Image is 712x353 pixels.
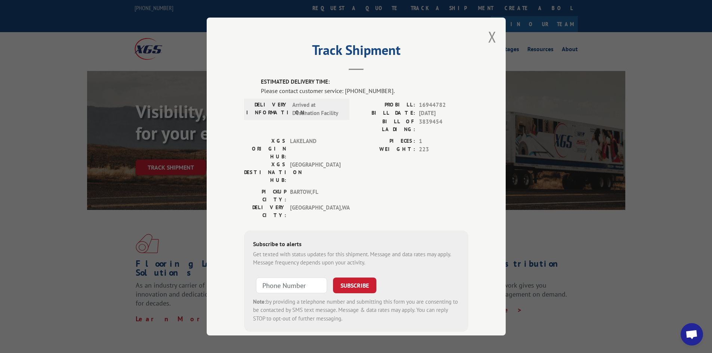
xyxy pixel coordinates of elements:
span: 1 [419,137,468,146]
span: LAKELAND [290,137,340,161]
span: 223 [419,145,468,154]
button: Close modal [488,27,496,47]
div: Open chat [681,323,703,346]
label: XGS DESTINATION HUB: [244,161,286,184]
div: Get texted with status updates for this shipment. Message and data rates may apply. Message frequ... [253,250,459,267]
input: Phone Number [256,278,327,293]
span: [GEOGRAPHIC_DATA] [290,161,340,184]
label: PROBILL: [356,101,415,109]
label: BILL OF LADING: [356,118,415,133]
label: DELIVERY INFORMATION: [246,101,289,118]
label: PIECES: [356,137,415,146]
span: 3839454 [419,118,468,133]
strong: Note: [253,298,266,305]
label: WEIGHT: [356,145,415,154]
label: XGS ORIGIN HUB: [244,137,286,161]
button: SUBSCRIBE [333,278,376,293]
span: 16944782 [419,101,468,109]
span: [GEOGRAPHIC_DATA] , WA [290,204,340,219]
span: BARTOW , FL [290,188,340,204]
h2: Track Shipment [244,45,468,59]
div: by providing a telephone number and submitting this form you are consenting to be contacted by SM... [253,298,459,323]
span: [DATE] [419,109,468,118]
label: ESTIMATED DELIVERY TIME: [261,78,468,86]
div: Please contact customer service: [PHONE_NUMBER]. [261,86,468,95]
label: PICKUP CITY: [244,188,286,204]
label: BILL DATE: [356,109,415,118]
span: Arrived at Destination Facility [292,101,343,118]
div: Subscribe to alerts [253,239,459,250]
label: DELIVERY CITY: [244,204,286,219]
